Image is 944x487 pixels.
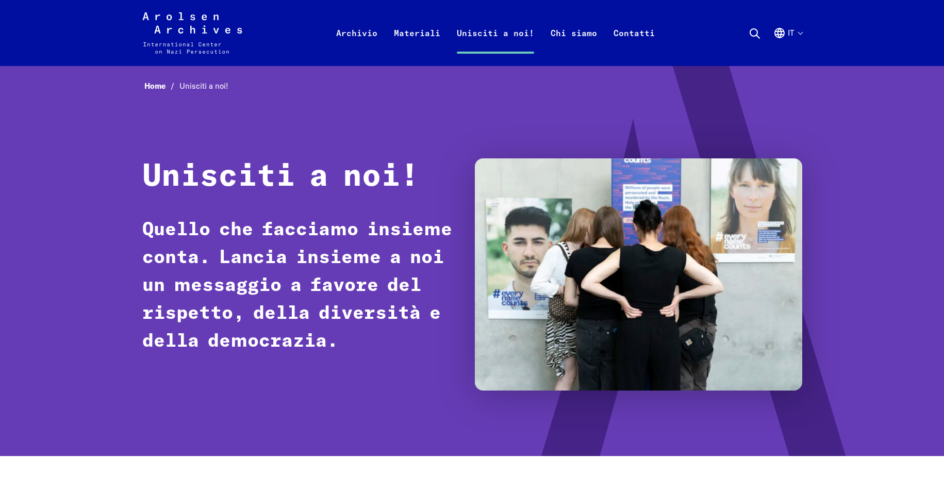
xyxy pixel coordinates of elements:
[142,216,454,355] p: Quello che facciamo insieme conta. Lancia insieme a noi un messaggio a favore del rispetto, della...
[605,25,663,66] a: Contatti
[773,27,802,64] button: Italiano, selezione lingua
[449,25,542,66] a: Unisciti a noi!
[328,25,386,66] a: Archivio
[328,12,663,54] nav: Primaria
[142,78,802,94] nav: Breadcrumb
[142,158,419,196] h1: Unisciti a noi!
[179,81,228,91] span: Unisciti a noi!
[144,81,179,91] a: Home
[386,25,449,66] a: Materiali
[542,25,605,66] a: Chi siamo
